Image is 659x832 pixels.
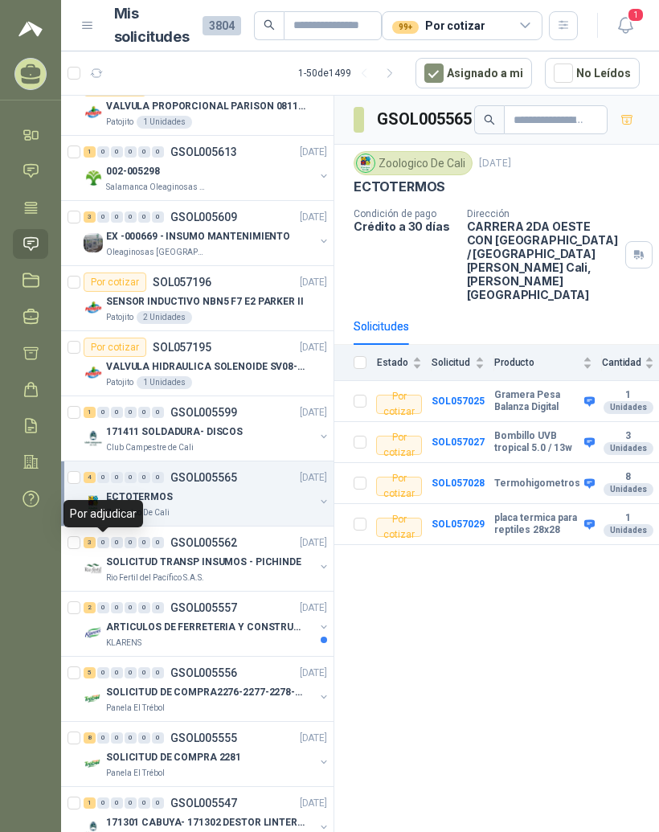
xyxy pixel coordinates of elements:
th: Producto [494,345,602,381]
div: 0 [125,211,137,223]
div: Por cotizar [84,273,146,292]
img: Company Logo [84,754,103,773]
b: placa termica para reptiles 28x28 [494,512,580,537]
b: Gramera Pesa Balanza Digital [494,389,580,414]
span: Solicitud [432,357,472,368]
p: Salamanca Oleaginosas SAS [106,181,207,194]
div: 0 [152,537,164,548]
span: Cantidad [602,357,641,368]
p: [DATE] [300,731,327,746]
p: SOLICITUD DE COMPRA2276-2277-2278-2284-2285- [106,685,306,700]
p: GSOL005565 [170,472,237,483]
div: Por cotizar [376,436,422,455]
a: 3 0 0 0 0 0 GSOL005609[DATE] Company LogoEX -000669 - INSUMO MANTENIMIENTOOleaginosas [GEOGRAPHIC... [84,207,330,259]
p: KLARENS [106,637,141,650]
p: GSOL005547 [170,797,237,809]
a: Por cotizarSOL057195[DATE] Company LogoVALVULA HIDRAULICA SOLENOIDE SV08-20 REF : SV08-3B-N-24DC-... [61,331,334,396]
img: Company Logo [357,154,375,172]
p: [DATE] [300,470,327,486]
div: 0 [97,667,109,678]
p: Rio Fertil del Pacífico S.A.S. [106,572,204,584]
th: Estado [376,345,432,381]
img: Company Logo [84,168,103,187]
div: 0 [152,407,164,418]
div: 0 [97,602,109,613]
a: 2 0 0 0 0 0 GSOL005557[DATE] Company LogoARTICULOS DE FERRETERIA Y CONSTRUCCION EN GENERALKLARENS [84,598,330,650]
p: Condición de pago [354,208,454,219]
div: 0 [111,667,123,678]
div: 0 [138,407,150,418]
div: Por adjudicar [63,500,143,527]
img: Company Logo [84,233,103,252]
div: 0 [111,732,123,744]
b: SOL057027 [432,436,485,448]
div: 0 [111,407,123,418]
h1: Mis solicitudes [114,2,190,49]
div: 0 [97,407,109,418]
div: 0 [125,797,137,809]
p: Panela El Trébol [106,702,165,715]
a: 3 0 0 0 0 0 GSOL005562[DATE] Company LogoSOLICITUD TRANSP INSUMOS - PICHINDERio Fertil del Pacífi... [84,533,330,584]
div: 8 [84,732,96,744]
img: Company Logo [84,494,103,513]
img: Company Logo [84,559,103,578]
b: Bombillo UVB tropical 5.0 / 13w [494,430,580,455]
p: GSOL005557 [170,602,237,613]
div: 99+ [392,21,419,34]
img: Company Logo [84,103,103,122]
div: 0 [138,537,150,548]
img: Company Logo [84,428,103,448]
p: Patojito [106,311,133,324]
div: 0 [152,146,164,158]
p: GSOL005613 [170,146,237,158]
div: 0 [138,797,150,809]
div: 0 [138,146,150,158]
button: No Leídos [545,58,640,88]
p: Oleaginosas [GEOGRAPHIC_DATA][PERSON_NAME] [106,246,207,259]
a: SOL057025 [432,396,485,407]
span: search [264,19,275,31]
div: 0 [97,472,109,483]
div: 0 [138,472,150,483]
div: 4 [84,472,96,483]
img: Company Logo [84,689,103,708]
b: 3 [602,430,654,443]
h3: GSOL005565 [377,107,474,132]
a: Por cotizarSOL057233[DATE] Company LogoVALVULA PROPORCIONAL PARISON 0811404612 / 4WRPEH6C4 REXROT... [61,71,334,136]
div: 0 [152,472,164,483]
div: Zoologico De Cali [354,151,473,175]
div: 0 [125,732,137,744]
p: ECTOTERMOS [354,178,445,195]
div: 0 [111,146,123,158]
div: 1 Unidades [137,116,192,129]
div: 0 [111,537,123,548]
p: [DATE] [300,405,327,420]
p: Patojito [106,376,133,389]
p: VALVULA HIDRAULICA SOLENOIDE SV08-20 REF : SV08-3B-N-24DC-DG NORMALMENTE CERRADA [106,359,306,375]
p: [DATE] [300,210,327,225]
div: 0 [125,602,137,613]
p: CARRERA 2DA OESTE CON [GEOGRAPHIC_DATA] / [GEOGRAPHIC_DATA][PERSON_NAME] Cali , [PERSON_NAME][GEO... [467,219,619,301]
a: 1 0 0 0 0 0 GSOL005613[DATE] Company Logo002-005298Salamanca Oleaginosas SAS [84,142,330,194]
span: Producto [494,357,579,368]
p: GSOL005556 [170,667,237,678]
div: 0 [138,602,150,613]
p: ECTOTERMOS [106,490,173,505]
div: 0 [111,602,123,613]
p: [DATE] [300,275,327,290]
a: 1 0 0 0 0 0 GSOL005599[DATE] Company Logo171411 SOLDADURA- DISCOSClub Campestre de Cali [84,403,330,454]
button: 1 [611,11,640,40]
p: [DATE] [300,666,327,681]
div: 0 [138,211,150,223]
p: SOL057195 [153,342,211,353]
div: 1 Unidades [137,376,192,389]
p: [DATE] [479,156,511,171]
div: 0 [125,407,137,418]
div: 0 [111,797,123,809]
p: ARTICULOS DE FERRETERIA Y CONSTRUCCION EN GENERAL [106,620,306,635]
div: 0 [138,667,150,678]
a: SOL057028 [432,477,485,489]
a: 5 0 0 0 0 0 GSOL005556[DATE] Company LogoSOLICITUD DE COMPRA2276-2277-2278-2284-2285-Panela El Tr... [84,663,330,715]
a: 8 0 0 0 0 0 GSOL005555[DATE] Company LogoSOLICITUD DE COMPRA 2281Panela El Trébol [84,728,330,780]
